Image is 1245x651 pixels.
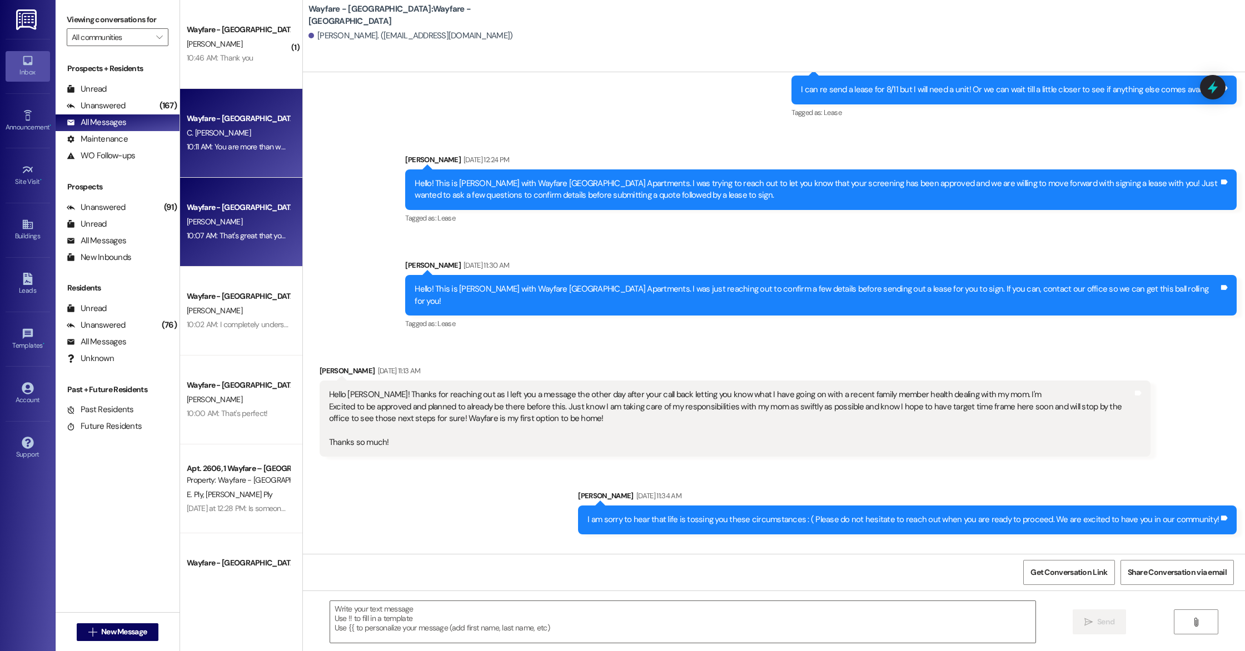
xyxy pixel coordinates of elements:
[437,319,455,328] span: Lease
[187,394,242,404] span: [PERSON_NAME]
[67,336,126,348] div: All Messages
[101,626,147,638] span: New Message
[16,9,39,30] img: ResiDesk Logo
[415,178,1219,202] div: Hello! This is [PERSON_NAME] with Wayfare [GEOGRAPHIC_DATA] Apartments. I was trying to reach out...
[187,53,253,63] div: 10:46 AM: Thank you
[77,623,159,641] button: New Message
[6,433,50,463] a: Support
[415,283,1219,307] div: Hello! This is [PERSON_NAME] with Wayfare [GEOGRAPHIC_DATA] Apartments. I was just reaching out t...
[67,11,168,28] label: Viewing conversations for
[49,122,51,129] span: •
[187,572,242,582] span: [PERSON_NAME]
[187,128,251,138] span: C. [PERSON_NAME]
[187,291,290,302] div: Wayfare - [GEOGRAPHIC_DATA]
[72,28,151,46] input: All communities
[67,117,126,128] div: All Messages
[375,365,421,377] div: [DATE] 11:13 AM
[405,210,1237,226] div: Tagged as:
[1023,560,1114,585] button: Get Conversation Link
[43,340,44,348] span: •
[1097,616,1114,628] span: Send
[67,404,134,415] div: Past Residents
[320,365,1151,380] div: [PERSON_NAME]
[308,3,531,27] b: Wayfare - [GEOGRAPHIC_DATA]: Wayfare - [GEOGRAPHIC_DATA]
[67,150,135,162] div: WO Follow-ups
[56,384,180,395] div: Past + Future Residents
[405,259,1237,275] div: [PERSON_NAME]
[187,503,902,513] div: [DATE] at 12:28 PM: Is someone going around doing maintenance or checks of some kind? I've had so...
[56,181,180,193] div: Prospects
[157,97,180,114] div: (167)
[329,389,1133,448] div: Hello [PERSON_NAME]! Thanks for reaching out as I left you a message the other day after your cal...
[6,324,50,354] a: Templates •
[6,51,50,81] a: Inbox
[187,142,725,152] div: 10:11 AM: You are more than welcome to stop by any time our office is open! Tue-Fri from 8:30-5:3...
[187,489,206,499] span: E. Ply
[1120,560,1234,585] button: Share Conversation via email
[159,317,180,334] div: (76)
[187,24,290,36] div: Wayfare - [GEOGRAPHIC_DATA]
[187,319,411,329] div: 10:02 AM: I completely understand! I hope your recovery is going well!
[801,84,1219,96] div: I can re send a lease for 8/11 but I will need a unit! Or we can wait till a little closer to see...
[791,104,1237,121] div: Tagged as:
[405,316,1237,332] div: Tagged as:
[187,557,290,569] div: Wayfare - [GEOGRAPHIC_DATA]
[67,218,107,230] div: Unread
[824,108,841,117] span: Lease
[67,252,131,263] div: New Inbounds
[1192,618,1200,627] i: 
[308,30,513,42] div: [PERSON_NAME]. ([EMAIL_ADDRESS][DOMAIN_NAME])
[1128,567,1227,578] span: Share Conversation via email
[587,514,1219,525] div: I am sorry to hear that life is tossing you these circumstances : ( Please do not hesitate to rea...
[187,113,290,124] div: Wayfare - [GEOGRAPHIC_DATA]
[56,63,180,74] div: Prospects + Residents
[67,100,126,112] div: Unanswered
[187,463,290,474] div: Apt. 2606, 1 Wayfare – [GEOGRAPHIC_DATA]
[67,202,126,213] div: Unanswered
[206,489,272,499] span: [PERSON_NAME] Ply
[461,154,509,166] div: [DATE] 12:24 PM
[67,353,114,364] div: Unknown
[1084,618,1093,627] i: 
[187,39,242,49] span: [PERSON_NAME]
[405,154,1237,169] div: [PERSON_NAME]
[437,213,455,223] span: Lease
[187,231,782,241] div: 10:07 AM: That's great that you were able to put in your notice at [PERSON_NAME]! I would be happ...
[56,282,180,294] div: Residents
[6,379,50,409] a: Account
[187,306,242,316] span: [PERSON_NAME]
[187,408,268,418] div: 10:00 AM: That's perfect!
[6,269,50,299] a: Leads
[67,319,126,331] div: Unanswered
[67,303,107,314] div: Unread
[67,235,126,247] div: All Messages
[187,217,242,227] span: [PERSON_NAME]
[6,161,50,191] a: Site Visit •
[187,474,290,486] div: Property: Wayfare - [GEOGRAPHIC_DATA]
[67,133,128,145] div: Maintenance
[187,379,290,391] div: Wayfare - [GEOGRAPHIC_DATA]
[67,83,107,95] div: Unread
[161,199,180,216] div: (91)
[1030,567,1107,578] span: Get Conversation Link
[67,420,142,432] div: Future Residents
[187,202,290,213] div: Wayfare - [GEOGRAPHIC_DATA]
[461,259,509,271] div: [DATE] 11:30 AM
[1073,609,1127,634] button: Send
[40,176,42,184] span: •
[88,628,97,637] i: 
[156,33,162,42] i: 
[634,490,681,502] div: [DATE] 11:34 AM
[578,490,1237,505] div: [PERSON_NAME]
[6,215,50,245] a: Buildings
